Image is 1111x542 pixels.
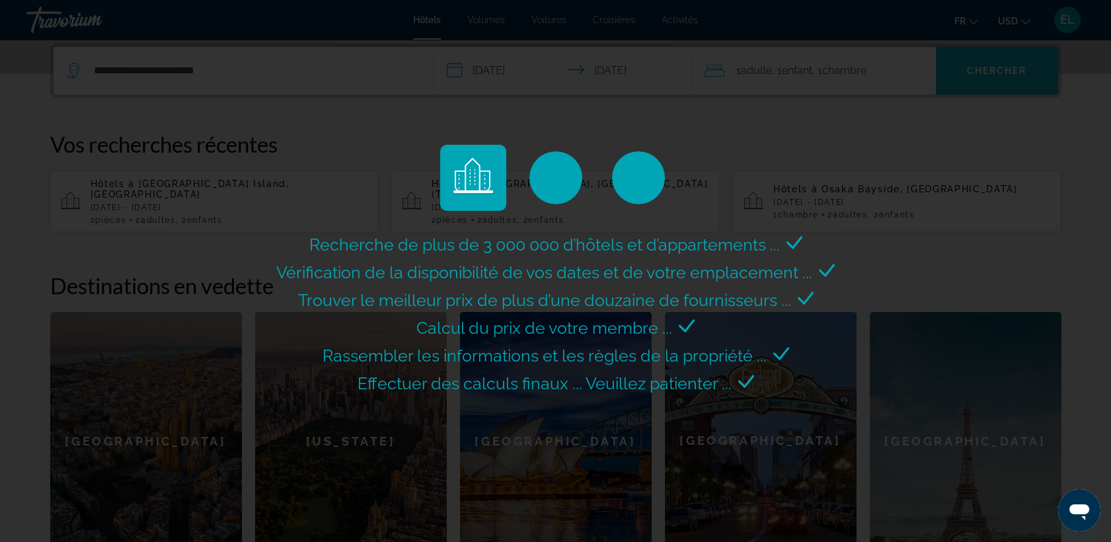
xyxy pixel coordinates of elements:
[298,290,791,310] span: Trouver le meilleur prix de plus d’une douzaine de fournisseurs ...
[309,235,780,254] span: Recherche de plus de 3 000 000 d’hôtels et d’appartements ...
[358,373,732,393] span: Effectuer des calculs finaux ... Veuillez patienter ...
[416,318,672,338] span: Calcul du prix de votre membre ...
[1058,489,1100,531] iframe: Bouton de lancement de la fenêtre de messagerie
[276,262,812,282] span: Vérification de la disponibilité de vos dates et de votre emplacement ...
[323,346,767,366] span: Rassembler les informations et les règles de la propriété ...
